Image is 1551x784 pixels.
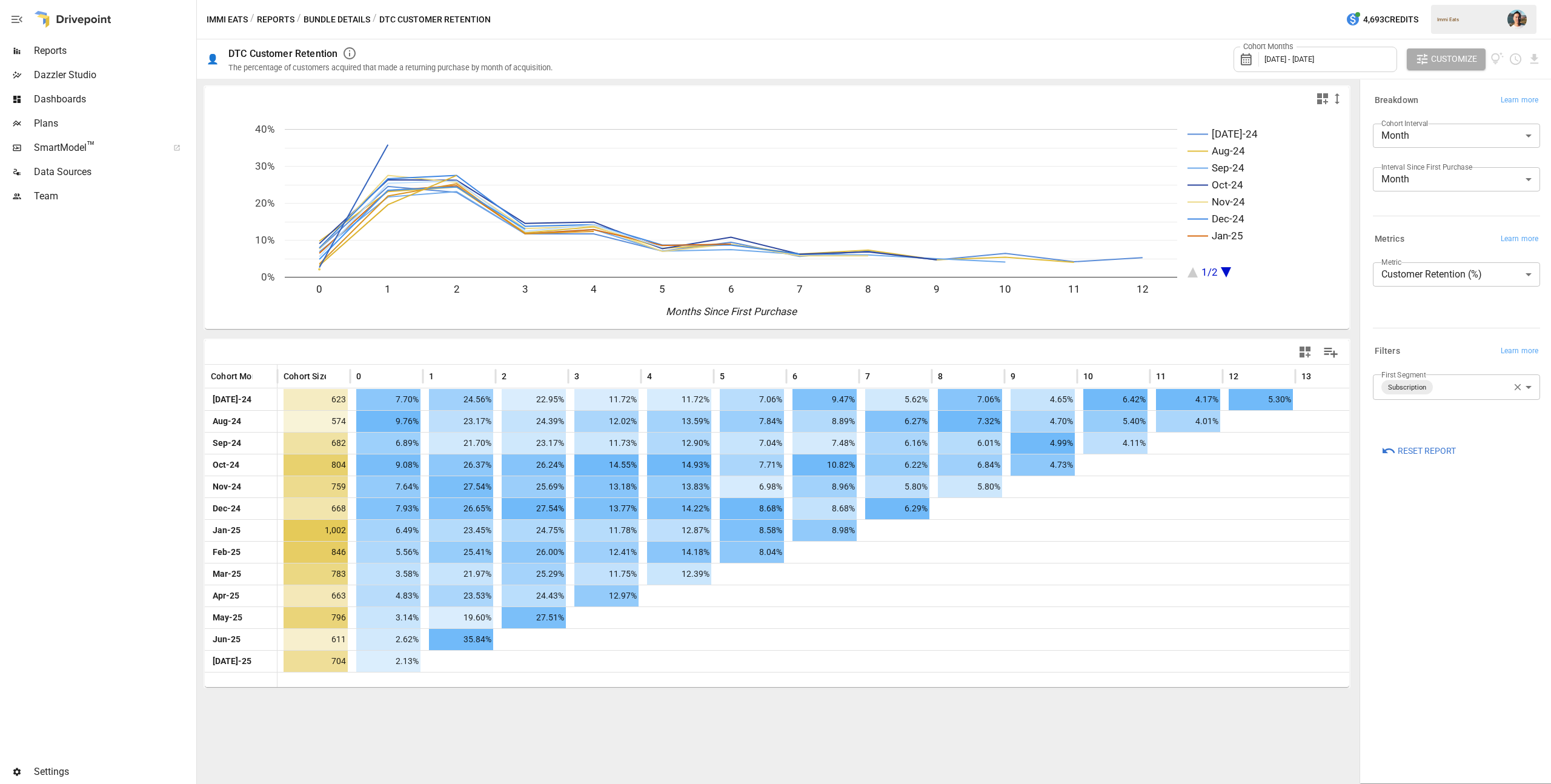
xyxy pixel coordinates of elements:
[250,12,254,27] div: /
[257,12,294,27] button: Reports
[211,563,243,585] span: Mar-25
[797,283,803,295] text: 7
[502,520,566,541] span: 24.75%
[574,370,579,382] span: 3
[356,651,420,672] span: 2.13%
[653,368,670,385] button: Sort
[1212,196,1245,208] text: Nov-24
[720,498,784,519] span: 8.68%
[255,234,274,246] text: 10%
[1011,370,1015,382] span: 9
[938,433,1002,454] span: 6.01%
[792,411,857,432] span: 8.89%
[1068,283,1080,295] text: 11
[647,370,652,382] span: 4
[726,368,743,385] button: Sort
[1083,433,1147,454] span: 4.11%
[1212,230,1243,242] text: Jan-25
[647,476,711,497] span: 13.83%
[574,520,639,541] span: 11.78%
[34,141,160,155] span: SmartModel
[792,476,857,497] span: 8.96%
[1240,41,1297,52] label: Cohort Months
[502,370,506,382] span: 2
[34,116,194,131] span: Plans
[502,563,566,585] span: 25.29%
[720,454,784,476] span: 7.71%
[429,411,493,432] span: 23.17%
[284,433,348,454] span: 682
[1011,411,1075,432] span: 4.70%
[1501,345,1538,357] span: Learn more
[34,189,194,204] span: Team
[938,476,1002,497] span: 5.80%
[211,542,242,563] span: Feb-25
[284,389,348,410] span: 623
[429,563,493,585] span: 21.97%
[1373,124,1540,148] div: Month
[502,498,566,519] span: 27.54%
[284,498,348,519] span: 668
[792,389,857,410] span: 9.47%
[865,498,929,519] span: 6.29%
[720,389,784,410] span: 7.06%
[1011,433,1075,454] span: 4.99%
[284,411,348,432] span: 574
[1083,389,1147,410] span: 6.42%
[1373,167,1540,191] div: Month
[574,542,639,563] span: 12.41%
[205,111,1349,329] svg: A chart.
[865,454,929,476] span: 6.22%
[865,476,929,497] span: 5.80%
[34,44,194,58] span: Reports
[1156,411,1220,432] span: 4.01%
[211,370,265,382] span: Cohort Month
[666,305,797,317] text: Months Since First Purchase
[429,498,493,519] span: 26.65%
[1083,411,1147,432] span: 5.40%
[1167,368,1184,385] button: Sort
[999,283,1011,295] text: 10
[502,433,566,454] span: 23.17%
[284,454,348,476] span: 804
[1375,233,1404,246] h6: Metrics
[1212,162,1244,174] text: Sep-24
[1527,52,1541,66] button: Download report
[34,765,194,779] span: Settings
[1437,17,1500,22] div: Immi Eats
[647,520,711,541] span: 12.87%
[284,476,348,497] span: 759
[574,433,639,454] span: 11.73%
[720,542,784,563] span: 8.04%
[720,520,784,541] span: 8.58%
[454,283,460,295] text: 2
[1501,233,1538,245] span: Learn more
[356,498,420,519] span: 7.93%
[211,607,244,628] span: May-25
[284,629,348,650] span: 611
[255,123,274,135] text: 40%
[647,433,711,454] span: 12.90%
[284,651,348,672] span: 704
[435,368,452,385] button: Sort
[574,476,639,497] span: 13.18%
[1229,370,1238,382] span: 12
[871,368,888,385] button: Sort
[34,165,194,179] span: Data Sources
[934,283,940,295] text: 9
[574,454,639,476] span: 14.55%
[429,629,493,650] span: 35.84%
[792,520,857,541] span: 8.98%
[373,12,377,27] div: /
[316,283,322,295] text: 0
[1156,389,1220,410] span: 4.17%
[1375,345,1400,358] h6: Filters
[1431,51,1477,67] span: Customize
[211,389,253,410] span: [DATE]-24
[261,271,274,283] text: 0%
[356,411,420,432] span: 9.76%
[284,542,348,563] span: 846
[574,498,639,519] span: 13.77%
[1375,94,1418,107] h6: Breakdown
